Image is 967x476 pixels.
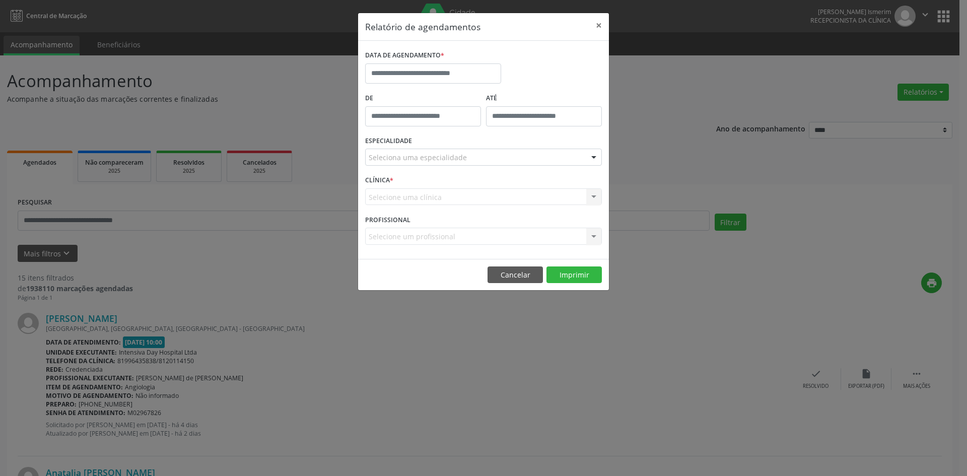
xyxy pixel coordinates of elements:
label: PROFISSIONAL [365,212,410,228]
label: DATA DE AGENDAMENTO [365,48,444,63]
label: De [365,91,481,106]
button: Cancelar [488,266,543,284]
h5: Relatório de agendamentos [365,20,480,33]
button: Imprimir [546,266,602,284]
label: ESPECIALIDADE [365,133,412,149]
label: ATÉ [486,91,602,106]
label: CLÍNICA [365,173,393,188]
button: Close [589,13,609,38]
span: Seleciona uma especialidade [369,152,467,163]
